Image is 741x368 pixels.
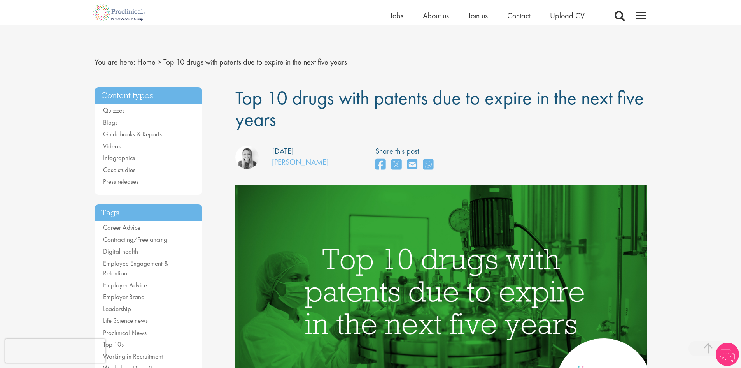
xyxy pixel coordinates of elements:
a: Press releases [103,177,138,186]
a: Top 10s [103,340,124,349]
a: Contracting/Freelancing [103,235,167,244]
a: Life Science news [103,316,148,325]
a: share on email [407,157,417,173]
a: About us [423,11,449,21]
h3: Content types [95,87,203,104]
a: Quizzes [103,106,124,114]
a: share on facebook [375,157,385,173]
a: Jobs [390,11,403,21]
a: Contact [507,11,531,21]
a: Videos [103,142,121,150]
a: Employer Brand [103,292,145,301]
a: Career Advice [103,223,140,232]
iframe: reCAPTCHA [5,339,105,363]
a: Employer Advice [103,281,147,289]
h3: Tags [95,204,203,221]
div: [DATE] [272,146,294,157]
a: Infographics [103,153,135,162]
label: Share this post [375,146,437,157]
a: Join us [468,11,488,21]
a: Leadership [103,305,131,313]
span: > [158,57,161,67]
a: Digital health [103,247,138,255]
a: share on twitter [391,157,401,173]
a: Guidebooks & Reports [103,130,162,138]
a: Case studies [103,166,135,174]
span: Top 10 drugs with patents due to expire in the next five years [163,57,347,67]
a: share on whats app [423,157,433,173]
a: [PERSON_NAME] [272,157,329,167]
a: Blogs [103,118,117,127]
img: Hannah Burke [235,146,259,169]
span: You are here: [95,57,135,67]
a: Upload CV [550,11,585,21]
span: Top 10 drugs with patents due to expire in the next five years [235,85,644,132]
a: breadcrumb link [137,57,156,67]
a: Employee Engagement & Retention [103,259,168,278]
a: Working in Recruitment [103,352,163,361]
img: Chatbot [716,343,739,366]
a: Proclinical News [103,328,147,337]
